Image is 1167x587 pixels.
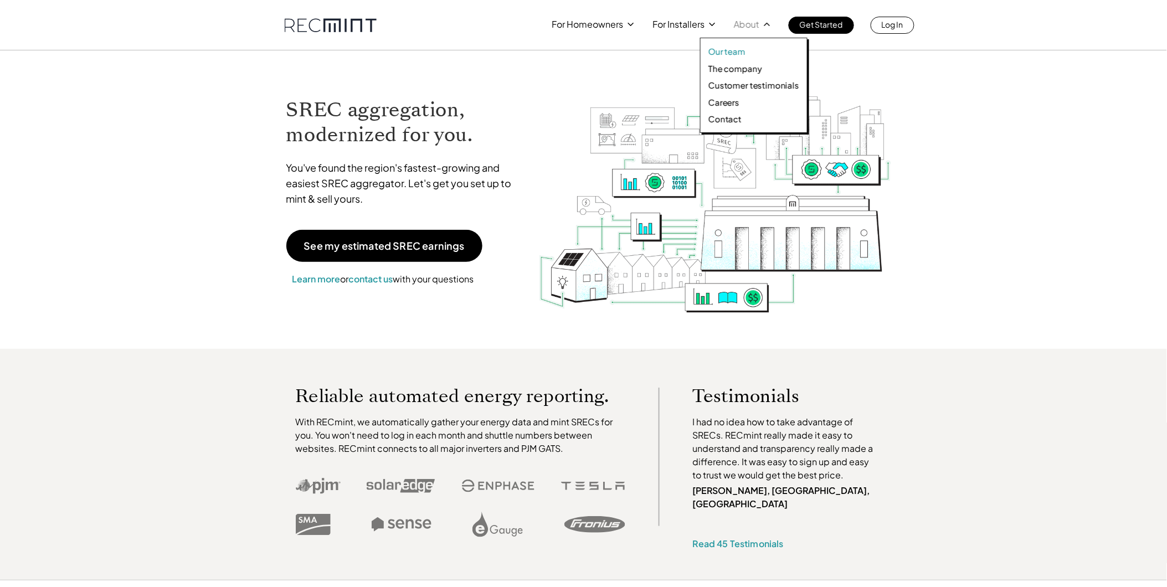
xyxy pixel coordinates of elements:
p: With RECmint, we automatically gather your energy data and mint SRECs for you. You won't need to ... [295,415,625,455]
p: About [734,17,759,32]
a: Our team [708,46,799,57]
p: [PERSON_NAME], [GEOGRAPHIC_DATA], [GEOGRAPHIC_DATA] [693,484,879,511]
a: Customer testimonials [708,80,799,91]
a: The company [708,63,799,74]
p: Contact [708,114,742,125]
p: Our team [708,46,746,57]
p: I had no idea how to take advantage of SRECs. RECmint really made it easy to understand and trans... [693,415,879,482]
h1: SREC aggregation, modernized for you. [286,97,522,147]
p: For Installers [652,17,705,32]
a: Contact [708,114,799,125]
a: Read 45 Testimonials [693,538,784,549]
p: Careers [708,97,739,108]
a: Careers [708,97,799,108]
p: Reliable automated energy reporting. [295,388,625,404]
p: You've found the region's fastest-growing and easiest SREC aggregator. Let's get you set up to mi... [286,160,522,207]
a: See my estimated SREC earnings [286,230,482,262]
a: Learn more [292,273,341,285]
p: For Homeowners [552,17,623,32]
p: Get Started [800,17,843,32]
p: See my estimated SREC earnings [304,241,465,251]
p: The company [708,63,762,74]
img: RECmint value cycle [538,67,892,316]
p: or with your questions [286,272,480,286]
a: Log In [871,17,914,34]
p: Log In [882,17,903,32]
a: contact us [349,273,393,285]
a: Get Started [789,17,854,34]
p: Testimonials [693,388,858,404]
